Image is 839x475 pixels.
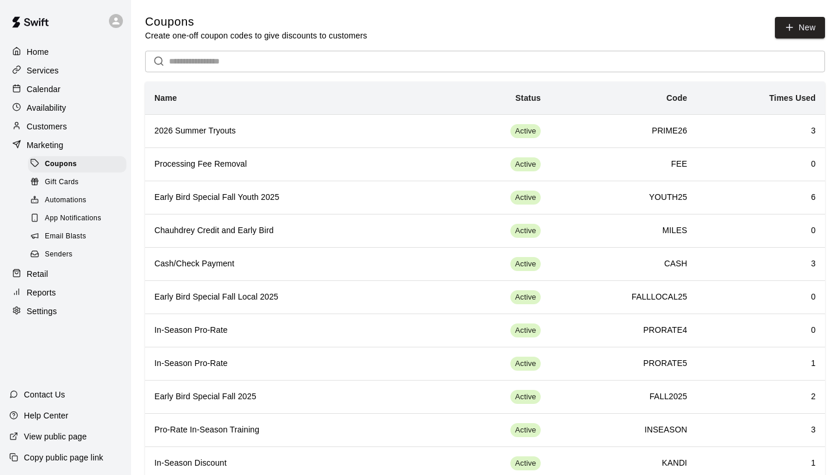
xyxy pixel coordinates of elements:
[775,17,825,38] button: New
[667,93,688,103] b: Code
[154,125,419,138] h6: 2026 Summer Tryouts
[510,325,541,336] span: Active
[706,424,816,437] h6: 3
[27,121,67,132] p: Customers
[706,291,816,304] h6: 0
[28,192,126,209] div: Automations
[559,424,687,437] h6: INSEASON
[706,390,816,403] h6: 2
[559,457,687,470] h6: KANDI
[28,173,131,191] a: Gift Cards
[24,452,103,463] p: Copy public page link
[27,305,57,317] p: Settings
[154,324,419,337] h6: In-Season Pro-Rate
[154,457,419,470] h6: In-Season Discount
[28,156,126,173] div: Coupons
[559,390,687,403] h6: FALL2025
[154,424,419,437] h6: Pro-Rate In-Season Training
[769,93,816,103] b: Times Used
[510,159,541,170] span: Active
[706,191,816,204] h6: 6
[559,224,687,237] h6: MILES
[510,126,541,137] span: Active
[28,192,131,210] a: Automations
[559,125,687,138] h6: PRIME26
[559,158,687,171] h6: FEE
[559,357,687,370] h6: PRORATE5
[45,213,101,224] span: App Notifications
[154,224,419,237] h6: Chauhdrey Credit and Early Bird
[706,158,816,171] h6: 0
[9,136,122,154] a: Marketing
[145,30,367,41] p: Create one-off coupon codes to give discounts to customers
[9,80,122,98] a: Calendar
[559,191,687,204] h6: YOUTH25
[28,246,131,264] a: Senders
[9,99,122,117] a: Availability
[28,155,131,173] a: Coupons
[510,192,541,203] span: Active
[154,357,419,370] h6: In-Season Pro-Rate
[27,102,66,114] p: Availability
[27,83,61,95] p: Calendar
[27,287,56,298] p: Reports
[9,118,122,135] a: Customers
[154,390,419,403] h6: Early Bird Special Fall 2025
[45,231,86,242] span: Email Blasts
[24,389,65,400] p: Contact Us
[516,93,541,103] b: Status
[145,14,367,30] h5: Coupons
[27,65,59,76] p: Services
[154,191,419,204] h6: Early Bird Special Fall Youth 2025
[45,159,77,170] span: Coupons
[706,357,816,370] h6: 1
[510,292,541,303] span: Active
[45,195,86,206] span: Automations
[45,249,73,261] span: Senders
[706,224,816,237] h6: 0
[28,174,126,191] div: Gift Cards
[28,247,126,263] div: Senders
[154,158,419,171] h6: Processing Fee Removal
[28,210,126,227] div: App Notifications
[27,139,64,151] p: Marketing
[510,226,541,237] span: Active
[559,258,687,270] h6: CASH
[27,46,49,58] p: Home
[559,291,687,304] h6: FALLLOCAL25
[24,410,68,421] p: Help Center
[45,177,79,188] span: Gift Cards
[154,93,177,103] b: Name
[9,62,122,79] a: Services
[154,258,419,270] h6: Cash/Check Payment
[559,324,687,337] h6: PRORATE4
[510,259,541,270] span: Active
[9,302,122,320] a: Settings
[510,458,541,469] span: Active
[706,324,816,337] h6: 0
[27,268,48,280] p: Retail
[28,228,126,245] div: Email Blasts
[154,291,419,304] h6: Early Bird Special Fall Local 2025
[28,228,131,246] a: Email Blasts
[510,392,541,403] span: Active
[9,43,122,61] a: Home
[706,258,816,270] h6: 3
[510,425,541,436] span: Active
[706,125,816,138] h6: 3
[706,457,816,470] h6: 1
[24,431,87,442] p: View public page
[9,284,122,301] a: Reports
[510,358,541,370] span: Active
[9,265,122,283] a: Retail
